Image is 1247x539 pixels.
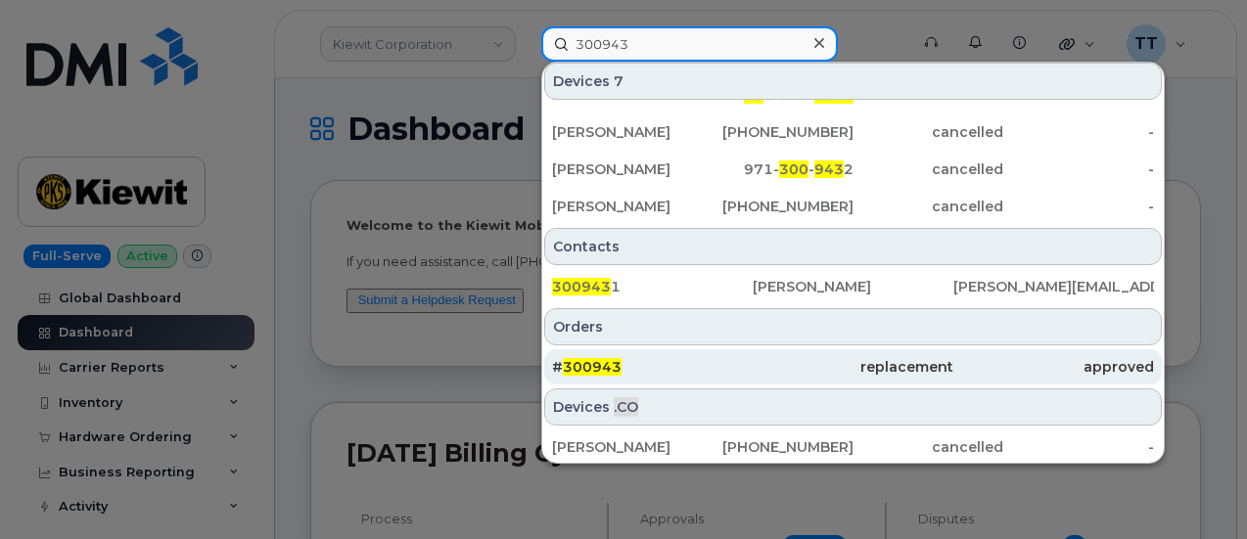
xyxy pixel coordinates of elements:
div: Devices [544,388,1162,426]
div: replacement [753,357,953,377]
div: [PERSON_NAME] [552,197,703,216]
a: [PERSON_NAME]971-300-9432cancelled- [544,152,1162,187]
div: [PERSON_NAME][EMAIL_ADDRESS][PERSON_NAME][PERSON_NAME][DOMAIN_NAME] [953,277,1154,296]
a: [PERSON_NAME][PHONE_NUMBER]cancelled- [544,429,1162,465]
div: [PERSON_NAME] [552,437,703,457]
div: [PHONE_NUMBER] [703,197,854,216]
div: 1 [552,277,753,296]
div: [PERSON_NAME] [552,159,703,179]
span: 300943 [563,358,622,376]
a: #300943replacementapproved [544,349,1162,384]
span: 7 [614,71,623,91]
div: approved [953,357,1154,377]
div: - [1003,159,1154,179]
iframe: Messenger Launcher [1162,454,1232,524]
span: 300943 [552,278,611,295]
a: [PERSON_NAME][PHONE_NUMBER]cancelled- [544,114,1162,150]
div: Contacts [544,228,1162,265]
div: [PHONE_NUMBER] [703,122,854,142]
div: cancelled [854,437,1004,457]
span: 300 [779,160,808,178]
div: - [1003,197,1154,216]
div: [PERSON_NAME] [753,277,953,296]
div: 971- - 2 [703,159,854,179]
div: # [552,357,753,377]
a: [PERSON_NAME][PHONE_NUMBER]cancelled- [544,189,1162,224]
span: 943 [814,160,844,178]
div: Devices [544,63,1162,100]
a: 3009431[PERSON_NAME][PERSON_NAME][EMAIL_ADDRESS][PERSON_NAME][PERSON_NAME][DOMAIN_NAME] [544,269,1162,304]
div: Orders [544,308,1162,345]
a: Matrix Pool306-830-0943cancelled- [544,77,1162,112]
div: cancelled [854,159,1004,179]
div: - [1003,122,1154,142]
span: .CO [614,397,638,417]
div: cancelled [854,122,1004,142]
div: [PERSON_NAME] [552,122,703,142]
div: cancelled [854,197,1004,216]
div: - [1003,437,1154,457]
div: [PHONE_NUMBER] [703,437,854,457]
